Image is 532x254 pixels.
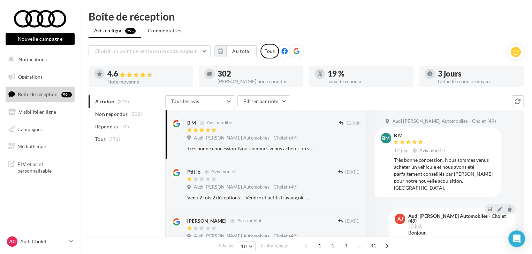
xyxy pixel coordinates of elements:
span: 2 [328,240,339,251]
div: Très bonne concession. Nous sommes venus acheter un véhicule et nous avons été parfaitement conse... [187,145,315,152]
span: 15 juil. [408,224,422,229]
div: Boîte de réception [89,11,524,22]
span: (302) [130,111,142,117]
button: Tous les avis [165,95,235,107]
span: Visibilité en ligne [19,109,56,115]
div: Taux de réponse [328,79,408,84]
span: 31 [367,240,379,251]
div: Ptit jo [187,168,200,175]
div: [PERSON_NAME] non répondus [218,79,298,84]
div: Tous [260,44,279,58]
span: ... [354,240,365,251]
span: Commentaires [148,27,181,34]
span: BM [382,135,390,142]
button: Au total [214,45,257,57]
span: Audi [PERSON_NAME] Automobiles - Cholet (49) [194,233,297,239]
span: AJ [397,215,403,222]
span: Médiathèque [17,143,46,149]
div: Très bonne concession. Nous sommes venus acheter un véhicule et nous avons été parfaitement conse... [394,157,496,191]
div: [PERSON_NAME] [187,217,226,224]
span: 12 juin [394,148,408,154]
div: Open Intercom Messenger [508,230,525,247]
div: 19 % [328,70,408,78]
span: PLV et print personnalisable [17,159,72,174]
a: AC Audi Cholet [6,235,75,248]
button: Choisir un point de vente ou un code magasin [89,45,211,57]
button: Nouvelle campagne [6,33,75,45]
span: [DATE] [345,218,360,224]
button: Au total [226,45,257,57]
span: Avis modifié [237,218,263,224]
div: 99+ [61,92,72,97]
span: Avis modifié [207,120,232,126]
span: Campagnes [17,126,43,132]
button: Notifications [4,52,73,67]
span: Choisir un point de vente ou un code magasin [94,48,198,54]
a: Opérations [4,70,76,84]
span: Non répondus [95,111,128,118]
div: 4.6 [107,70,188,78]
div: 302 [218,70,298,78]
span: [DATE] [345,169,360,175]
a: PLV et print personnalisable [4,157,76,177]
span: AC [9,238,16,245]
span: Afficher [218,243,234,249]
span: 3 [340,240,351,251]
div: Audi [PERSON_NAME] Automobiles - Cholet (49) [408,214,508,223]
span: Audi [PERSON_NAME] Automobiles - Cholet (49) [194,184,297,190]
span: Tous les avis [171,98,199,104]
span: Répondus [95,123,118,130]
span: Notifications [18,56,47,62]
span: (372) [108,136,120,142]
a: Campagnes [4,122,76,137]
span: 12 juin [346,120,360,126]
div: Délai de réponse moyen [438,79,518,84]
div: B M [394,133,446,138]
span: Tous [95,136,106,143]
span: Audi [PERSON_NAME] Automobiles - Cholet (49) [392,118,496,125]
a: Visibilité en ligne [4,105,76,119]
span: Audi [PERSON_NAME] Automobiles - Cholet (49) [194,135,297,141]
span: 1 [314,240,325,251]
span: résultats/page [259,243,288,249]
span: Avis modifié [211,169,237,175]
div: B M [187,119,196,126]
a: Boîte de réception99+ [4,87,76,102]
span: 10 [241,244,247,249]
span: (70) [120,124,129,129]
div: Venu 2 fois,2 déceptions…. Vendre et petits travaux,ok….mais pour quelque chose d’un peu plus com... [187,194,315,201]
p: Audi Cholet [20,238,67,245]
button: Filtrer par note [237,95,290,107]
button: 10 [238,241,256,251]
div: 3 jours [438,70,518,78]
span: Boîte de réception [18,91,58,97]
span: Avis modifié [419,148,445,153]
span: Opérations [18,74,43,80]
a: Médiathèque [4,139,76,154]
div: Note moyenne [107,79,188,84]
